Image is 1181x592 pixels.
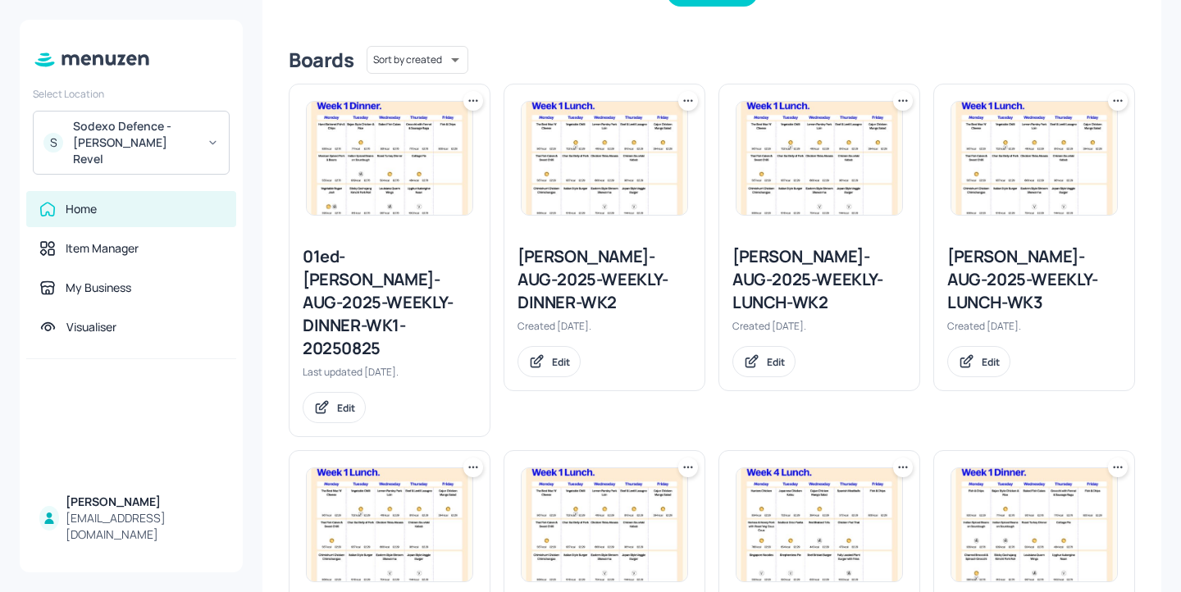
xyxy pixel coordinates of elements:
img: 2025-08-14-1755183562716lnofkw7v3m.jpeg [736,102,902,215]
div: [PERSON_NAME]-AUG-2025-WEEKLY-LUNCH-WK2 [732,245,906,314]
div: [PERSON_NAME]-AUG-2025-WEEKLY-DINNER-WK2 [518,245,691,314]
img: 2025-08-14-1755183562716lnofkw7v3m.jpeg [951,102,1117,215]
div: Boards [289,47,353,73]
img: 2025-08-24-1756058358246rs4zi4i41me.jpeg [307,102,472,215]
div: Sodexo Defence - [PERSON_NAME] Revel [73,118,197,167]
div: Sort by created [367,43,468,76]
div: Created [DATE]. [947,319,1121,333]
img: 2025-08-16-1755365260194wvjrt9w7qr.jpeg [736,468,902,581]
img: 2025-08-14-1755183562716lnofkw7v3m.jpeg [307,468,472,581]
div: Edit [337,401,355,415]
div: Edit [982,355,1000,369]
div: Select Location [33,87,230,101]
img: 2025-08-14-1755183562716lnofkw7v3m.jpeg [522,102,687,215]
div: 01ed-[PERSON_NAME]-AUG-2025-WEEKLY-DINNER-WK1-20250825 [303,245,477,360]
div: Created [DATE]. [732,319,906,333]
div: [PERSON_NAME]-AUG-2025-WEEKLY-LUNCH-WK3 [947,245,1121,314]
img: 2025-08-26-1756223848252n6ukr905td.jpeg [951,468,1117,581]
div: Edit [767,355,785,369]
div: My Business [66,280,131,296]
div: S [43,133,63,153]
div: Edit [552,355,570,369]
div: Created [DATE]. [518,319,691,333]
div: Visualiser [66,319,116,335]
div: Last updated [DATE]. [303,365,477,379]
div: [EMAIL_ADDRESS][DOMAIN_NAME] [66,510,223,543]
img: 2025-08-14-1755183562716lnofkw7v3m.jpeg [522,468,687,581]
div: [PERSON_NAME] [66,494,223,510]
div: Item Manager [66,240,139,257]
div: Home [66,201,97,217]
